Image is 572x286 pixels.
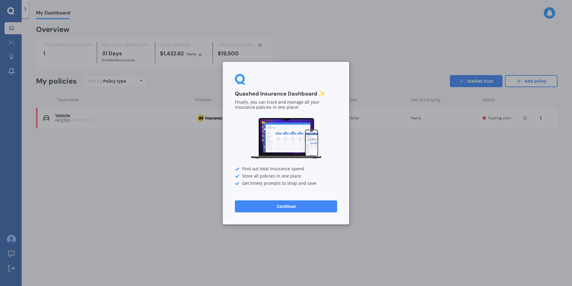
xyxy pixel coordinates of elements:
div: Find out total insurance spend [235,166,337,171]
div: Store all policies in one place [235,174,337,178]
p: Finally, you can track and manage all your insurance policies in one place! [235,100,337,110]
button: Continue [235,200,337,212]
div: Get timely prompts to shop and save [235,181,337,186]
img: Dashboard [250,117,322,160]
h3: Quashed Insurance Dashboard ✨ [235,90,337,97]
